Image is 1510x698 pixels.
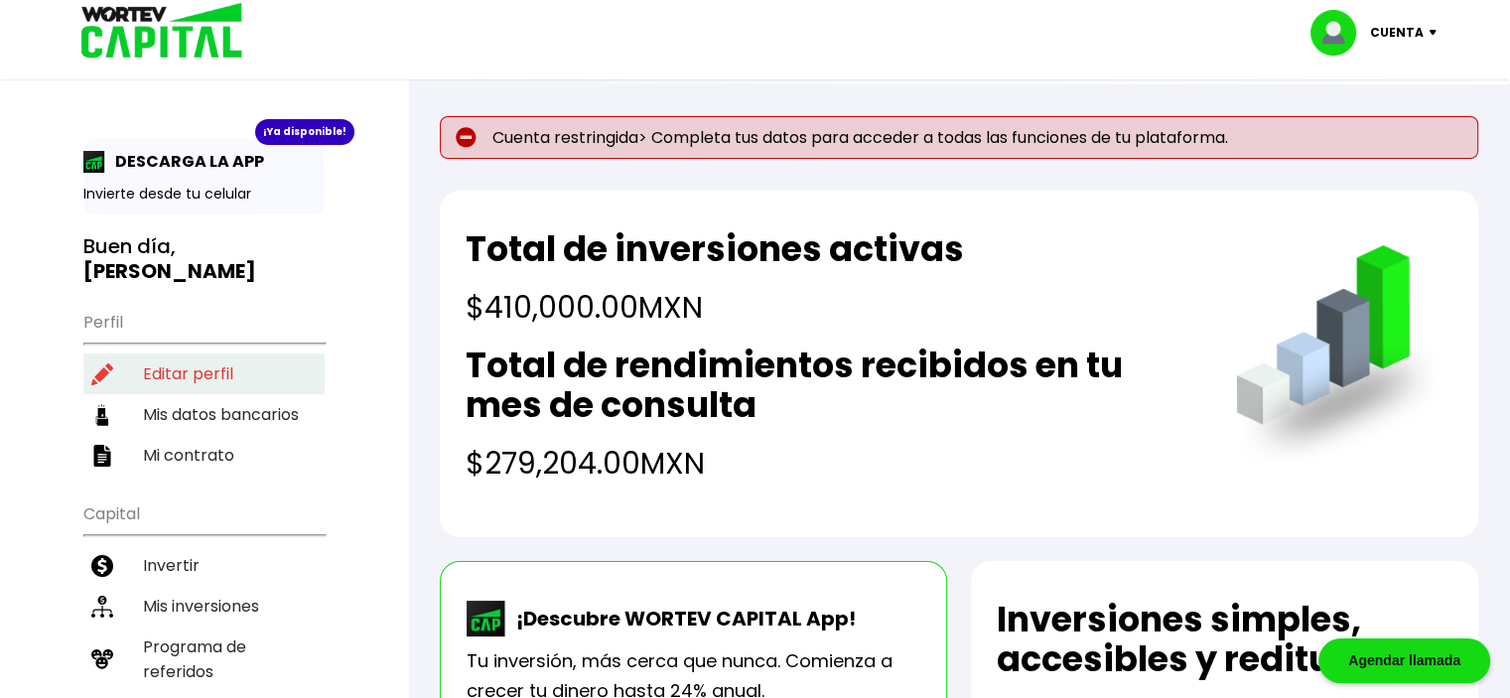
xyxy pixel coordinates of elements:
[91,363,113,385] img: editar-icon.952d3147.svg
[83,300,325,476] ul: Perfil
[466,229,964,269] h2: Total de inversiones activas
[83,184,325,205] p: Invierte desde tu celular
[1227,245,1452,471] img: grafica.516fef24.png
[83,257,256,285] b: [PERSON_NAME]
[91,596,113,618] img: inversiones-icon.6695dc30.svg
[1318,638,1490,683] div: Agendar llamada
[83,353,325,394] a: Editar perfil
[466,441,1196,486] h4: $279,204.00 MXN
[466,346,1196,425] h2: Total de rendimientos recibidos en tu mes de consulta
[1370,18,1424,48] p: Cuenta
[83,586,325,627] a: Mis inversiones
[105,149,264,174] p: DESCARGA LA APP
[91,404,113,426] img: datos-icon.10cf9172.svg
[1310,10,1370,56] img: profile-image
[506,604,856,633] p: ¡Descubre WORTEV CAPITAL App!
[255,119,354,145] div: ¡Ya disponible!
[440,116,1478,159] p: Cuenta restringida> Completa tus datos para acceder a todas las funciones de tu plataforma.
[91,445,113,467] img: contrato-icon.f2db500c.svg
[83,394,325,435] a: Mis datos bancarios
[1424,30,1450,36] img: icon-down
[83,435,325,476] a: Mi contrato
[456,127,477,148] img: error-circle.027baa21.svg
[91,555,113,577] img: invertir-icon.b3b967d7.svg
[997,600,1452,679] h2: Inversiones simples, accesibles y redituables
[467,601,506,636] img: wortev-capital-app-icon
[83,151,105,173] img: app-icon
[83,545,325,586] a: Invertir
[83,627,325,692] a: Programa de referidos
[83,234,325,284] h3: Buen día,
[91,648,113,670] img: recomiendanos-icon.9b8e9327.svg
[466,285,964,330] h4: $410,000.00 MXN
